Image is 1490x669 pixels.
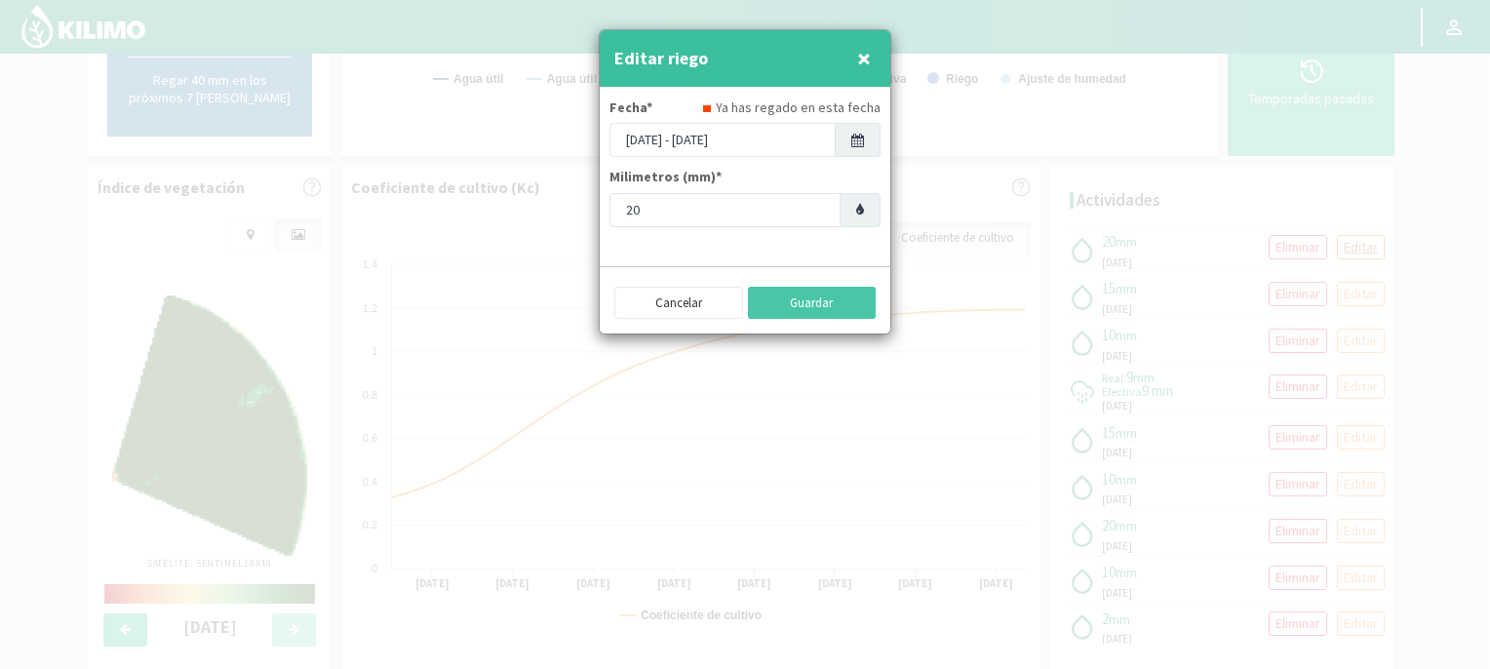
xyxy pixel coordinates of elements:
button: Guardar [748,287,877,320]
h4: Editar riego [614,45,708,72]
label: Fecha* [609,98,652,118]
label: Ya has regado en esta fecha [716,98,881,118]
span: × [857,42,871,74]
label: Milimetros (mm)* [609,167,722,187]
div: [DATE] - [DATE] [609,123,836,157]
button: Close [852,39,876,78]
button: Cancelar [614,287,743,320]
